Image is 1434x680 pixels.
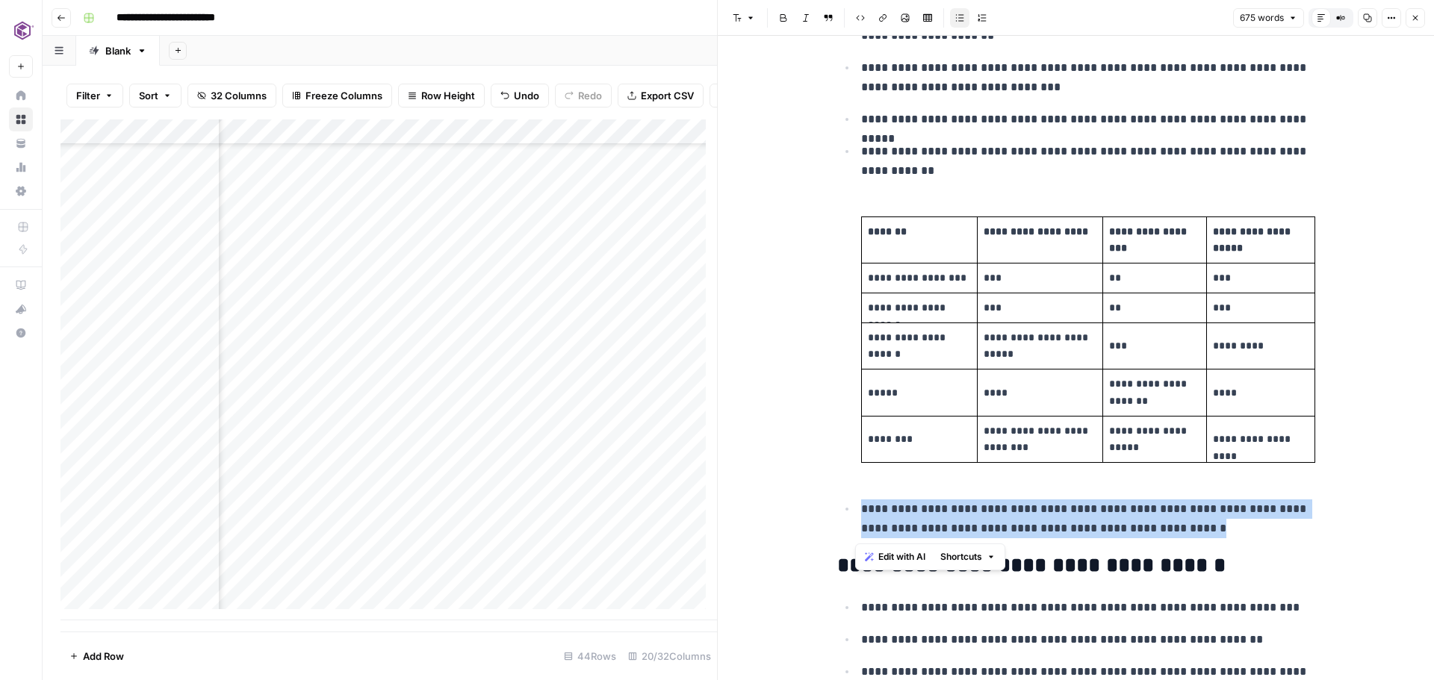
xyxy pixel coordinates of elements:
[9,107,33,131] a: Browse
[9,12,33,49] button: Workspace: Commvault
[1233,8,1304,28] button: 675 words
[129,84,181,107] button: Sort
[282,84,392,107] button: Freeze Columns
[305,88,382,103] span: Freeze Columns
[139,88,158,103] span: Sort
[878,550,925,564] span: Edit with AI
[622,644,717,668] div: 20/32 Columns
[555,84,612,107] button: Redo
[76,88,100,103] span: Filter
[558,644,622,668] div: 44 Rows
[491,84,549,107] button: Undo
[859,547,931,567] button: Edit with AI
[187,84,276,107] button: 32 Columns
[105,43,131,58] div: Blank
[76,36,160,66] a: Blank
[60,644,133,668] button: Add Row
[10,298,32,320] div: What's new?
[514,88,539,103] span: Undo
[578,88,602,103] span: Redo
[9,297,33,321] button: What's new?
[211,88,267,103] span: 32 Columns
[9,179,33,203] a: Settings
[940,550,982,564] span: Shortcuts
[9,131,33,155] a: Your Data
[9,84,33,107] a: Home
[618,84,704,107] button: Export CSV
[398,84,485,107] button: Row Height
[9,321,33,345] button: Help + Support
[934,547,1002,567] button: Shortcuts
[641,88,694,103] span: Export CSV
[1240,11,1284,25] span: 675 words
[83,649,124,664] span: Add Row
[66,84,123,107] button: Filter
[9,273,33,297] a: AirOps Academy
[9,17,36,44] img: Commvault Logo
[9,155,33,179] a: Usage
[421,88,475,103] span: Row Height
